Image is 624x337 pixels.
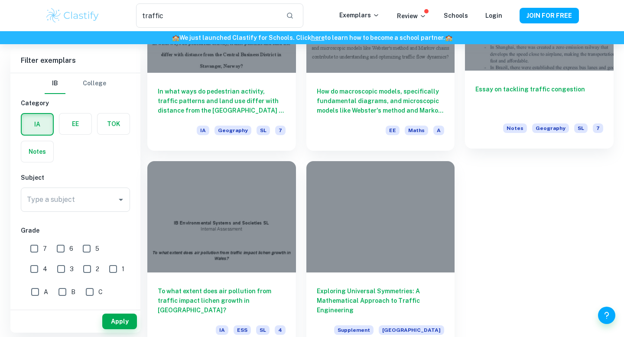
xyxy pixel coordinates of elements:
[317,286,445,315] h6: Exploring Universal Symmetries: A Mathematical Approach to Traffic Engineering
[59,113,91,134] button: EE
[444,12,468,19] a: Schools
[70,264,74,274] span: 3
[379,325,444,335] span: [GEOGRAPHIC_DATA]
[317,87,445,115] h6: How do macroscopic models, specifically fundamental diagrams, and microscopic models like Webster...
[503,123,527,133] span: Notes
[234,325,251,335] span: ESS
[339,10,380,20] p: Exemplars
[257,126,270,135] span: SL
[485,12,502,19] a: Login
[275,325,286,335] span: 4
[386,126,400,135] span: EE
[98,287,103,297] span: C
[22,114,53,135] button: IA
[334,325,374,335] span: Supplement
[433,126,444,135] span: A
[122,264,124,274] span: 1
[445,34,452,41] span: 🏫
[21,226,130,235] h6: Grade
[44,287,48,297] span: A
[172,34,179,41] span: 🏫
[43,244,47,253] span: 7
[574,123,588,133] span: SL
[96,264,99,274] span: 2
[21,98,130,108] h6: Category
[136,3,279,28] input: Search for any exemplars...
[214,126,251,135] span: Geography
[21,141,53,162] button: Notes
[45,7,100,24] img: Clastify logo
[593,123,603,133] span: 7
[598,307,615,324] button: Help and Feedback
[532,123,569,133] span: Geography
[256,325,270,335] span: SL
[311,34,325,41] a: here
[520,8,579,23] button: JOIN FOR FREE
[10,49,140,73] h6: Filter exemplars
[102,314,137,329] button: Apply
[197,126,209,135] span: IA
[43,264,47,274] span: 4
[158,286,286,315] h6: To what extent does air pollution from traffic impact lichen growth in [GEOGRAPHIC_DATA]?
[158,87,286,115] h6: In what ways do pedestrian activity, traffic patterns and land use differ with distance from the ...
[21,173,130,182] h6: Subject
[45,73,106,94] div: Filter type choice
[2,33,622,42] h6: We just launched Clastify for Schools. Click to learn how to become a school partner.
[115,194,127,206] button: Open
[475,84,603,113] h6: Essay on tackling traffic congestion
[275,126,286,135] span: 7
[97,113,130,134] button: TOK
[83,73,106,94] button: College
[69,244,73,253] span: 6
[397,11,426,21] p: Review
[71,287,75,297] span: B
[45,73,65,94] button: IB
[216,325,228,335] span: IA
[95,244,99,253] span: 5
[405,126,428,135] span: Maths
